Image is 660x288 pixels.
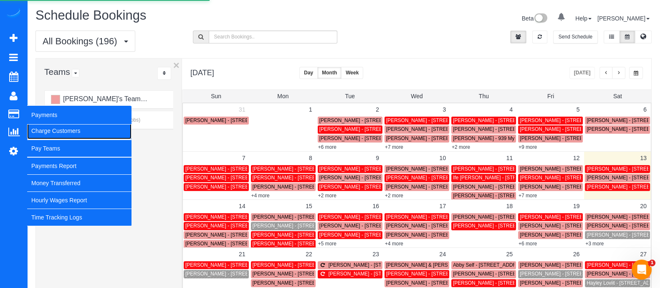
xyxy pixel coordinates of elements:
a: [PERSON_NAME] [597,15,650,22]
span: [PERSON_NAME] - [STREET_ADDRESS] [520,126,614,132]
a: +6 more [518,241,537,247]
a: 18 [502,200,517,212]
span: [PERSON_NAME] - [STREET_ADDRESS] [185,214,280,220]
a: 2 [372,103,383,116]
span: [PERSON_NAME] - [STREET_ADDRESS] [453,117,547,123]
a: +4 more [251,193,270,199]
a: +2 more [385,193,403,199]
span: Thu [479,93,489,99]
span: Payments [27,105,131,125]
i: Sort Teams [163,71,166,76]
span: [PERSON_NAME] - [STREET_ADDRESS] [319,126,414,132]
span: [PERSON_NAME] - [STREET_ADDRESS][PERSON_NAME] [253,241,388,247]
small: (103 jobs) [142,97,166,102]
span: [PERSON_NAME] - [STREET_ADDRESS] [453,166,547,172]
a: +9 more [518,144,537,150]
span: Fri [547,93,554,99]
span: [PERSON_NAME] - [STREET_ADDRESS] Se, Marietta, GA 30067 [386,184,534,190]
a: 20 [636,200,651,212]
span: [PERSON_NAME] - [STREET_ADDRESS][PERSON_NAME][PERSON_NAME] [253,175,429,181]
span: [PERSON_NAME] - [STREET_ADDRESS][PERSON_NAME] [453,193,588,199]
span: [PERSON_NAME] - [STREET_ADDRESS][PERSON_NAME] [253,232,388,238]
a: +2 more [452,144,470,150]
a: 17 [435,200,450,212]
a: +7 more [518,193,537,199]
span: [PERSON_NAME] - [STREET_ADDRESS] [253,223,347,229]
span: [PERSON_NAME] - [STREET_ADDRESS] [319,184,414,190]
span: [PERSON_NAME] - [STREET_ADDRESS][PERSON_NAME] [386,214,521,220]
span: [PERSON_NAME] - [STREET_ADDRESS] [185,262,280,268]
span: [PERSON_NAME] - [STREET_ADDRESS] [386,223,480,229]
span: [PERSON_NAME] - [STREET_ADDRESS] [386,166,480,172]
span: [PERSON_NAME] - [STREET_ADDRESS][PERSON_NAME] [520,117,655,123]
span: [PERSON_NAME] - [STREET_ADDRESS][PERSON_NAME] [319,223,455,229]
button: Day [299,67,318,79]
a: 27 [636,248,651,260]
span: [PERSON_NAME] - 939 Mytel [STREET_ADDRESS] [453,135,570,141]
a: Automaid Logo [5,8,22,20]
a: 16 [368,200,383,212]
span: [PERSON_NAME] - [STREET_ADDRESS][PERSON_NAME][PERSON_NAME] [253,262,429,268]
span: [PERSON_NAME] - [STREET_ADDRESS] [253,184,347,190]
ul: Payments [27,122,131,226]
button: Week [341,67,363,79]
a: 11 [502,152,517,164]
span: [PERSON_NAME] - [STREET_ADDRESS] [185,184,280,190]
a: +3 more [585,241,604,247]
span: [PERSON_NAME] - [STREET_ADDRESS] [185,166,280,172]
input: Search Bookings.. [209,31,338,43]
span: [PERSON_NAME] - [STREET_ADDRESS][PERSON_NAME][PERSON_NAME] [253,214,429,220]
span: [PERSON_NAME] - [STREET_ADDRESS][PERSON_NAME] [329,262,464,268]
a: 4 [505,103,517,116]
span: [PERSON_NAME] - [STREET_ADDRESS] [386,126,480,132]
a: 8 [305,152,316,164]
a: 15 [301,200,316,212]
a: 23 [368,248,383,260]
a: 24 [435,248,450,260]
span: [PERSON_NAME] - [STREET_ADDRESS] [329,271,423,277]
span: [PERSON_NAME] - [STREET_ADDRESS][PERSON_NAME] [453,214,588,220]
span: [PERSON_NAME] - [STREET_ADDRESS][PERSON_NAME] [386,117,521,123]
a: +7 more [385,144,403,150]
span: [PERSON_NAME] - [STREET_ADDRESS] [520,184,614,190]
a: Pay Teams [27,140,131,157]
iframe: Intercom live chat [632,260,652,280]
a: 7 [238,152,250,164]
button: All Bookings (196) [35,31,135,52]
a: Money Transferred [27,175,131,191]
span: Sun [211,93,221,99]
a: 14 [235,200,250,212]
span: [PERSON_NAME] - [STREET_ADDRESS][PERSON_NAME][PERSON_NAME] [453,126,629,132]
a: 1 [305,103,316,116]
span: [PERSON_NAME] - [STREET_ADDRESS] [520,223,614,229]
button: Month [317,67,341,79]
a: 25 [502,248,517,260]
span: [PERSON_NAME] - [STREET_ADDRESS], [GEOGRAPHIC_DATA], [GEOGRAPHIC_DATA] 30078 [253,166,471,172]
span: [PERSON_NAME] - [STREET_ADDRESS] [319,214,414,220]
a: Payments Report [27,158,131,174]
a: 9 [372,152,383,164]
a: 22 [301,248,316,260]
span: [PERSON_NAME] - [STREET_ADDRESS] [453,271,547,277]
span: [PERSON_NAME] - [STREET_ADDRESS] [319,232,414,238]
span: All Bookings (196) [43,36,121,46]
span: [PERSON_NAME] - [STREET_ADDRESS][PERSON_NAME] Sw, [GEOGRAPHIC_DATA] [185,175,383,181]
a: 5 [572,103,584,116]
span: [PERSON_NAME] - [STREET_ADDRESS][PERSON_NAME] [520,271,655,277]
span: [PERSON_NAME] - [STREET_ADDRESS][PERSON_NAME] [520,175,655,181]
span: [PERSON_NAME] - [STREET_ADDRESS] [185,271,280,277]
span: [PERSON_NAME] - [STREET_ADDRESS] [253,280,347,286]
a: Help [575,15,592,22]
span: [PERSON_NAME] & [PERSON_NAME] - [STREET_ADDRESS] [386,262,527,268]
span: [PERSON_NAME] - [STREET_ADDRESS] [386,271,480,277]
span: [PERSON_NAME] - [STREET_ADDRESS][PERSON_NAME] [185,241,321,247]
span: [PERSON_NAME] - [STREET_ADDRESS][PERSON_NAME] [520,214,655,220]
span: [PERSON_NAME]'s Team [62,95,140,102]
span: [PERSON_NAME] - [STREET_ADDRESS][PERSON_NAME] [319,175,455,181]
span: Schedule Bookings [35,8,146,23]
span: Mon [277,93,288,99]
span: [PERSON_NAME] - [STREET_ADDRESS] [185,223,280,229]
button: Send Schedule [553,31,598,43]
span: Wed [411,93,423,99]
a: 3 [438,103,450,116]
